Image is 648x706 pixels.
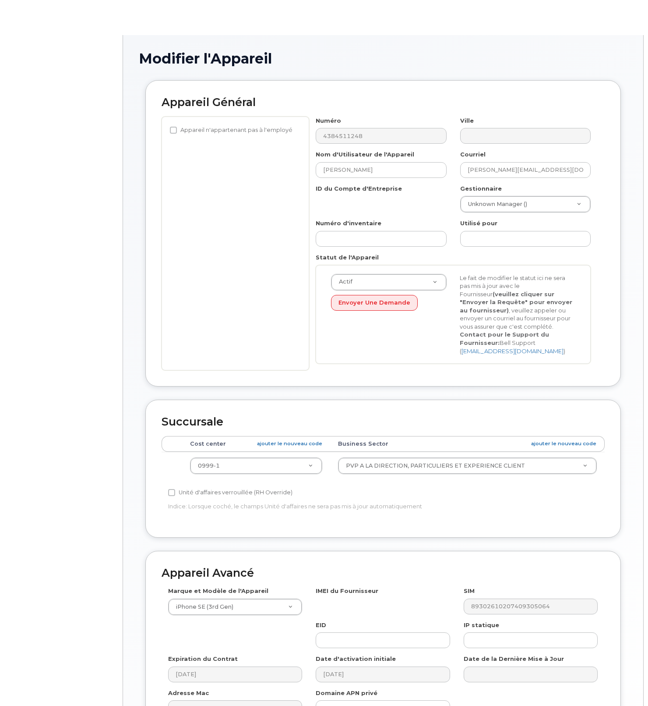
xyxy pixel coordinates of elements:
[316,655,396,663] label: Date d'activation initiale
[198,462,220,469] span: 0999-1
[168,689,209,697] label: Adresse Mac
[334,278,352,286] span: Actif
[257,440,322,447] a: ajouter le nouveau code
[316,219,381,227] label: Numéro d'inventaire
[330,436,605,452] th: Business Sector
[190,458,322,474] a: 0999-1
[460,219,497,227] label: Utilisé pour
[316,621,326,629] label: EID
[316,117,341,125] label: Numéro
[170,127,177,134] input: Appareil n'appartenant pas à l'employé
[338,458,596,474] a: PVP A LA DIRECTION, PARTICULIERS ET EXPERIENCE CLIENT
[316,689,377,697] label: Domaine APN privé
[461,196,590,212] a: Unknown Manager ()
[460,184,502,193] label: Gestionnaire
[316,587,378,595] label: IMEI du Fournisseur
[346,462,525,469] span: PVP A LA DIRECTION, PARTICULIERS ET EXPERIENCE CLIENT
[170,125,292,135] label: Appareil n'appartenant pas à l'employé
[464,621,499,629] label: IP statique
[162,96,605,109] h2: Appareil Général
[463,200,527,208] span: Unknown Manager ()
[331,274,446,290] a: Actif
[464,587,475,595] label: SIM
[171,603,233,611] span: iPhone SE (3rd Gen)
[460,117,474,125] label: Ville
[139,51,627,66] h1: Modifier l'Appareil
[316,184,402,193] label: ID du Compte d'Entreprise
[169,599,302,615] a: iPhone SE (3rd Gen)
[460,150,486,159] label: Courriel
[162,416,605,428] h2: Succursale
[460,331,549,346] strong: Contact pour le Support du Fournisseur:
[453,274,582,355] div: Le fait de modifier le statut ici ne sera pas mis à jour avec le Fournisseur , veuillez appeler o...
[461,348,563,355] a: [EMAIL_ADDRESS][DOMAIN_NAME]
[316,150,414,159] label: Nom d'Utilisateur de l'Appareil
[331,295,418,311] button: Envoyer une Demande
[316,253,379,262] label: Statut de l'Appareil
[464,655,564,663] label: Date de la Dernière Mise à Jour
[168,587,268,595] label: Marque et Modèle de l'Appareil
[531,440,596,447] a: ajouter le nouveau code
[168,502,450,511] p: Indice: Lorsque coché, le champs Unité d'affaires ne sera pas mis à jour automatiquement
[162,567,605,579] h2: Appareil Avancé
[460,291,572,314] strong: (veuillez cliquer sur "Envoyer la Requête" pour envoyer au fournisseur)
[168,489,175,496] input: Unité d'affaires verrouillée (RH Override)
[168,487,292,498] label: Unité d'affaires verrouillée (RH Override)
[168,655,238,663] label: Expiration du Contrat
[182,436,330,452] th: Cost center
